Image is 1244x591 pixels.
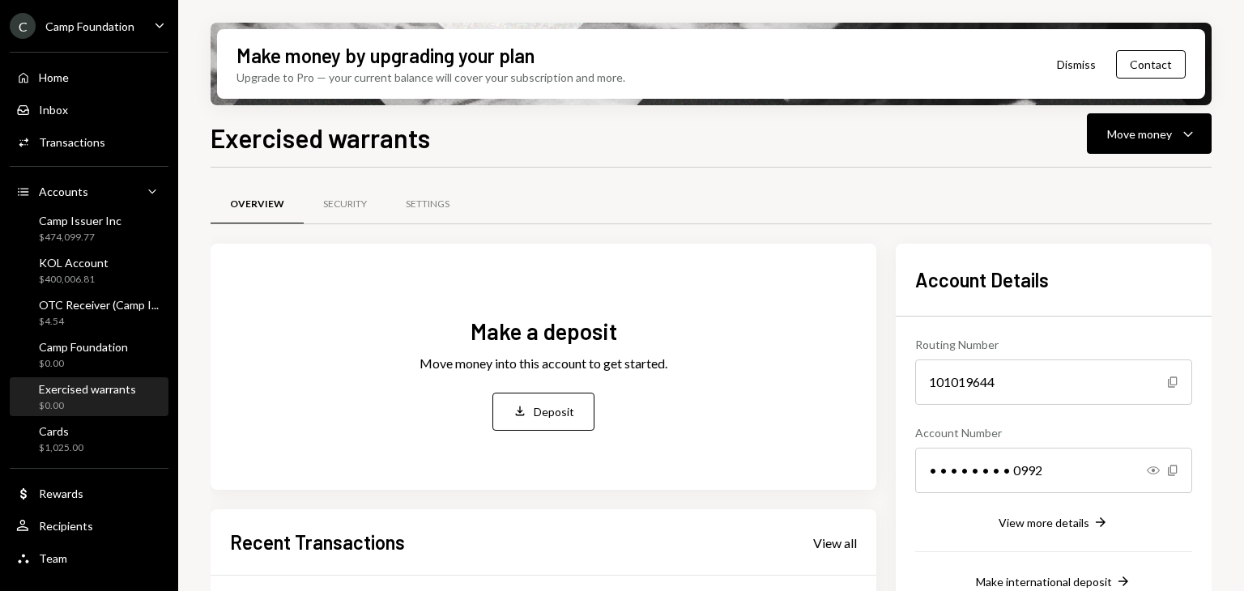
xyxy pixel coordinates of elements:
[915,359,1192,405] div: 101019644
[471,316,617,347] div: Make a deposit
[39,441,83,455] div: $1,025.00
[915,266,1192,293] h2: Account Details
[813,534,857,551] a: View all
[10,13,36,39] div: C
[39,298,159,312] div: OTC Receiver (Camp I...
[230,529,405,555] h2: Recent Transactions
[10,251,168,290] a: KOL Account$400,006.81
[323,198,367,211] div: Security
[39,256,109,270] div: KOL Account
[230,198,284,211] div: Overview
[999,516,1089,529] div: View more details
[813,535,857,551] div: View all
[39,382,136,396] div: Exercised warrants
[915,336,1192,353] div: Routing Number
[304,184,386,225] a: Security
[10,478,168,508] a: Rewards
[39,70,69,84] div: Home
[45,19,134,33] div: Camp Foundation
[999,514,1109,532] button: View more details
[39,519,93,533] div: Recipients
[10,377,168,416] a: Exercised warrants$0.00
[976,573,1131,591] button: Make international deposit
[236,69,625,86] div: Upgrade to Pro — your current balance will cover your subscription and more.
[39,273,109,287] div: $400,006.81
[10,511,168,540] a: Recipients
[1037,45,1116,83] button: Dismiss
[534,403,574,420] div: Deposit
[1087,113,1212,154] button: Move money
[39,551,67,565] div: Team
[915,448,1192,493] div: • • • • • • • • 0992
[10,335,168,374] a: Camp Foundation$0.00
[39,214,121,227] div: Camp Issuer Inc
[39,135,105,149] div: Transactions
[39,357,128,371] div: $0.00
[39,185,88,198] div: Accounts
[10,127,168,156] a: Transactions
[10,293,168,332] a: OTC Receiver (Camp I...$4.54
[976,575,1112,589] div: Make international deposit
[492,393,594,431] button: Deposit
[10,543,168,572] a: Team
[420,354,667,373] div: Move money into this account to get started.
[39,103,68,117] div: Inbox
[39,231,121,244] div: $474,099.77
[1116,50,1186,79] button: Contact
[10,419,168,458] a: Cards$1,025.00
[211,121,430,154] h1: Exercised warrants
[39,399,136,413] div: $0.00
[10,176,168,206] a: Accounts
[10,62,168,91] a: Home
[406,198,449,211] div: Settings
[39,340,128,354] div: Camp Foundation
[39,315,159,329] div: $4.54
[236,42,535,69] div: Make money by upgrading your plan
[10,209,168,248] a: Camp Issuer Inc$474,099.77
[386,184,469,225] a: Settings
[1107,125,1172,142] div: Move money
[211,184,304,225] a: Overview
[39,424,83,438] div: Cards
[10,95,168,124] a: Inbox
[39,487,83,500] div: Rewards
[915,424,1192,441] div: Account Number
